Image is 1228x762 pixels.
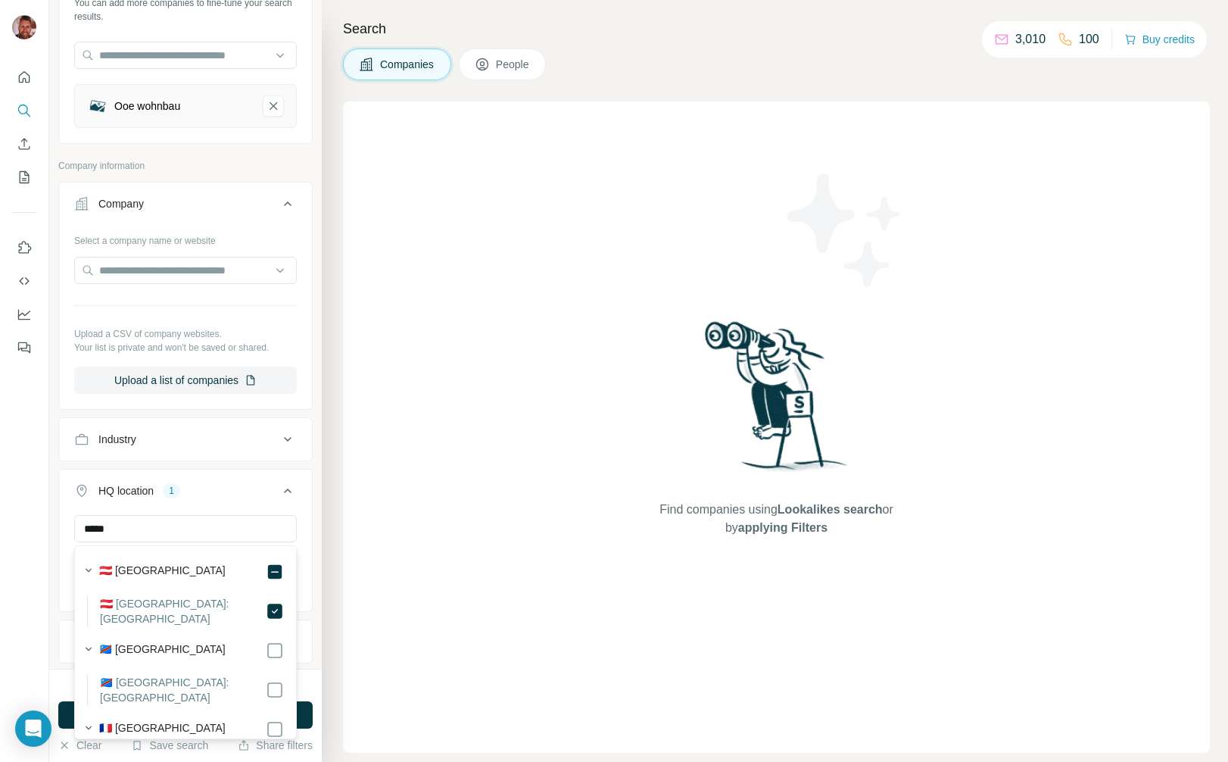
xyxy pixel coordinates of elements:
[58,701,313,729] button: Run search
[59,623,312,660] button: Annual revenue ($)
[777,162,913,298] img: Surfe Illustration - Stars
[778,503,883,516] span: Lookalikes search
[12,15,36,39] img: Avatar
[87,95,108,117] img: Ooe wohnbau-logo
[74,327,297,341] p: Upload a CSV of company websites.
[496,57,531,72] span: People
[99,642,226,660] label: 🇨🇩 [GEOGRAPHIC_DATA]
[12,234,36,261] button: Use Surfe on LinkedIn
[15,710,51,747] div: Open Intercom Messenger
[738,521,827,534] span: applying Filters
[74,341,297,354] p: Your list is private and won't be saved or shared.
[698,317,856,486] img: Surfe Illustration - Woman searching with binoculars
[655,501,897,537] span: Find companies using or by
[238,738,313,753] button: Share filters
[163,484,180,498] div: 1
[380,57,435,72] span: Companies
[58,738,101,753] button: Clear
[58,159,313,173] p: Company information
[98,483,154,498] div: HQ location
[1124,29,1195,50] button: Buy credits
[59,186,312,228] button: Company
[1015,30,1046,48] p: 3,010
[100,596,266,626] label: 🇦🇹 [GEOGRAPHIC_DATA]: [GEOGRAPHIC_DATA]
[263,95,284,117] button: Ooe wohnbau-remove-button
[74,367,297,394] button: Upload a list of companies
[131,738,208,753] button: Save search
[1079,30,1099,48] p: 100
[12,301,36,328] button: Dashboard
[59,421,312,458] button: Industry
[12,267,36,295] button: Use Surfe API
[98,196,144,211] div: Company
[12,64,36,91] button: Quick start
[74,228,297,248] div: Select a company name or website
[12,164,36,191] button: My lists
[12,130,36,158] button: Enrich CSV
[99,720,226,739] label: 🇫🇷 [GEOGRAPHIC_DATA]
[59,473,312,515] button: HQ location1
[12,97,36,124] button: Search
[98,432,136,447] div: Industry
[343,18,1210,39] h4: Search
[12,334,36,361] button: Feedback
[100,675,266,705] label: 🇨🇩 [GEOGRAPHIC_DATA]: [GEOGRAPHIC_DATA]
[114,98,180,114] div: Ooe wohnbau
[99,563,226,581] label: 🇦🇹 [GEOGRAPHIC_DATA]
